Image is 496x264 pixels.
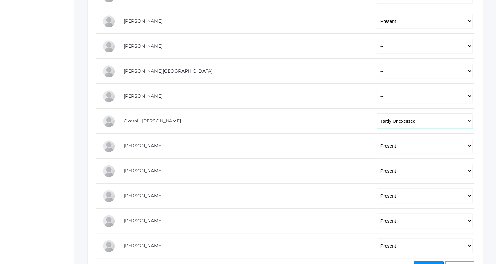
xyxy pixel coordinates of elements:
a: [PERSON_NAME] [124,243,163,249]
a: [PERSON_NAME] [124,143,163,149]
a: [PERSON_NAME] [124,193,163,199]
div: Rachel Hayton [102,15,115,28]
a: [PERSON_NAME] [124,43,163,49]
a: [PERSON_NAME] [124,93,163,99]
a: [PERSON_NAME] [124,218,163,224]
div: Cole Pecor [102,165,115,178]
div: Raelyn Hazen [102,40,115,53]
div: Shelby Hill [102,65,115,78]
div: Chris Overall [102,115,115,128]
div: Payton Paterson [102,140,115,153]
a: [PERSON_NAME] [124,168,163,174]
div: Olivia Puha [102,189,115,203]
div: Abby Zylstra [102,239,115,253]
div: Marissa Myers [102,90,115,103]
a: Overall, [PERSON_NAME] [124,118,181,124]
a: [PERSON_NAME][GEOGRAPHIC_DATA] [124,68,213,74]
div: Leah Vichinsky [102,214,115,228]
a: [PERSON_NAME] [124,18,163,24]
